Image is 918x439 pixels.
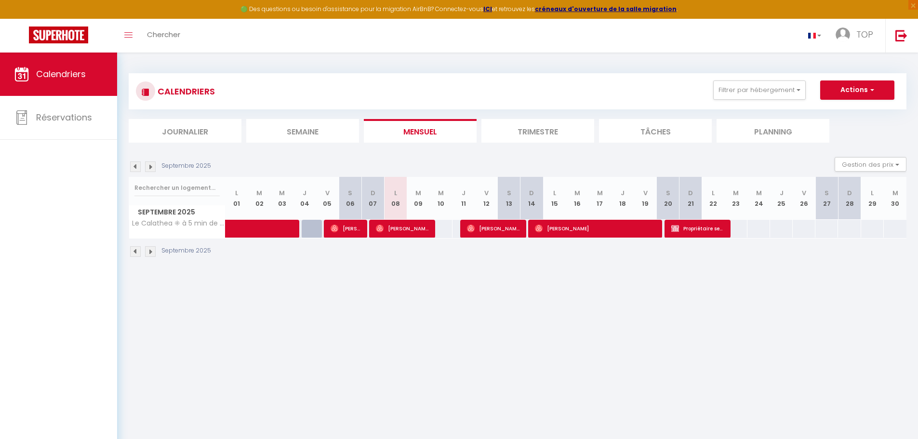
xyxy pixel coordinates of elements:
[621,188,625,198] abbr: J
[599,119,712,143] li: Tâches
[384,177,407,220] th: 08
[8,4,37,33] button: Ouvrir le widget de chat LiveChat
[895,29,907,41] img: logout
[861,177,884,220] th: 29
[553,188,556,198] abbr: L
[415,188,421,198] abbr: M
[820,80,894,100] button: Actions
[634,177,656,220] th: 19
[438,188,444,198] abbr: M
[339,177,361,220] th: 06
[733,188,739,198] abbr: M
[529,188,534,198] abbr: D
[140,19,187,53] a: Chercher
[429,177,452,220] th: 10
[825,188,829,198] abbr: S
[780,188,784,198] abbr: J
[836,27,850,42] img: ...
[484,188,489,198] abbr: V
[835,157,906,172] button: Gestion des prix
[597,188,603,198] abbr: M
[702,177,725,220] th: 22
[226,177,248,220] th: 01
[376,219,429,238] span: [PERSON_NAME] [PERSON_NAME]
[325,188,330,198] abbr: V
[520,177,543,220] th: 14
[507,188,511,198] abbr: S
[566,177,588,220] th: 16
[543,177,566,220] th: 15
[770,177,793,220] th: 25
[802,188,806,198] abbr: V
[248,177,271,220] th: 02
[747,177,770,220] th: 24
[155,80,215,102] h3: CALENDRIERS
[161,246,211,255] p: Septembre 2025
[371,188,375,198] abbr: D
[713,80,806,100] button: Filtrer par hébergement
[475,177,498,220] th: 12
[481,119,594,143] li: Trimestre
[467,219,520,238] span: [PERSON_NAME] [PERSON_NAME]
[884,177,906,220] th: 30
[147,29,180,40] span: Chercher
[364,119,477,143] li: Mensuel
[574,188,580,198] abbr: M
[36,68,86,80] span: Calendriers
[331,219,361,238] span: [PERSON_NAME],[PERSON_NAME]
[129,119,241,143] li: Journalier
[498,177,520,220] th: 13
[394,188,397,198] abbr: L
[643,188,648,198] abbr: V
[535,5,677,13] a: créneaux d'ouverture de la salle migration
[483,5,492,13] a: ICI
[134,179,220,197] input: Rechercher un logement...
[293,177,316,220] th: 04
[129,205,225,219] span: Septembre 2025
[892,188,898,198] abbr: M
[161,161,211,171] p: Septembre 2025
[828,19,885,53] a: ... TOP
[303,188,306,198] abbr: J
[838,177,861,220] th: 28
[588,177,611,220] th: 17
[131,220,227,227] span: Le Calathea ⁜ à 5 min de Disney et 25min de [GEOGRAPHIC_DATA]
[657,177,679,220] th: 20
[725,177,747,220] th: 23
[815,177,838,220] th: 27
[246,119,359,143] li: Semaine
[688,188,693,198] abbr: D
[717,119,829,143] li: Planning
[712,188,715,198] abbr: L
[856,28,873,40] span: TOP
[256,188,262,198] abbr: M
[679,177,702,220] th: 21
[871,188,874,198] abbr: L
[462,188,466,198] abbr: J
[36,111,92,123] span: Réservations
[271,177,293,220] th: 03
[316,177,339,220] th: 05
[793,177,815,220] th: 26
[348,188,352,198] abbr: S
[535,219,656,238] span: [PERSON_NAME]
[452,177,475,220] th: 11
[847,188,852,198] abbr: D
[756,188,762,198] abbr: M
[235,188,238,198] abbr: L
[666,188,670,198] abbr: S
[361,177,384,220] th: 07
[671,219,724,238] span: Propriétaire sera present [PERSON_NAME]
[611,177,634,220] th: 18
[279,188,285,198] abbr: M
[29,27,88,43] img: Super Booking
[407,177,429,220] th: 09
